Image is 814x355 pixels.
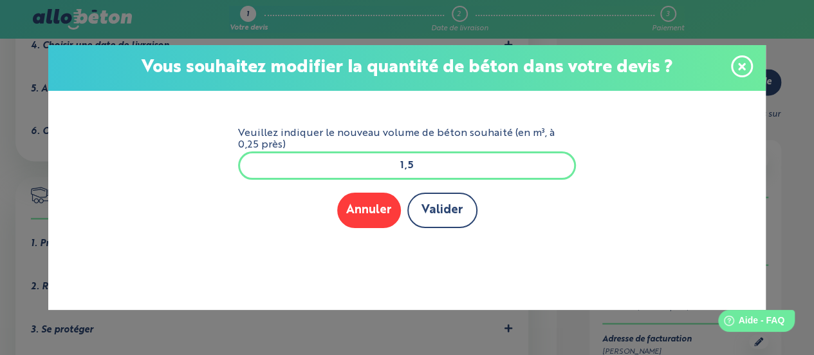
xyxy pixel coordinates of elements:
[407,193,477,228] button: Valider
[61,58,753,78] p: Vous souhaitez modifier la quantité de béton dans votre devis ?
[337,193,401,228] button: Annuler
[238,151,577,180] input: xxx
[238,128,577,151] label: Veuillez indiquer le nouveau volume de béton souhaité (en m³, à 0,25 près)
[699,305,800,341] iframe: Help widget launcher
